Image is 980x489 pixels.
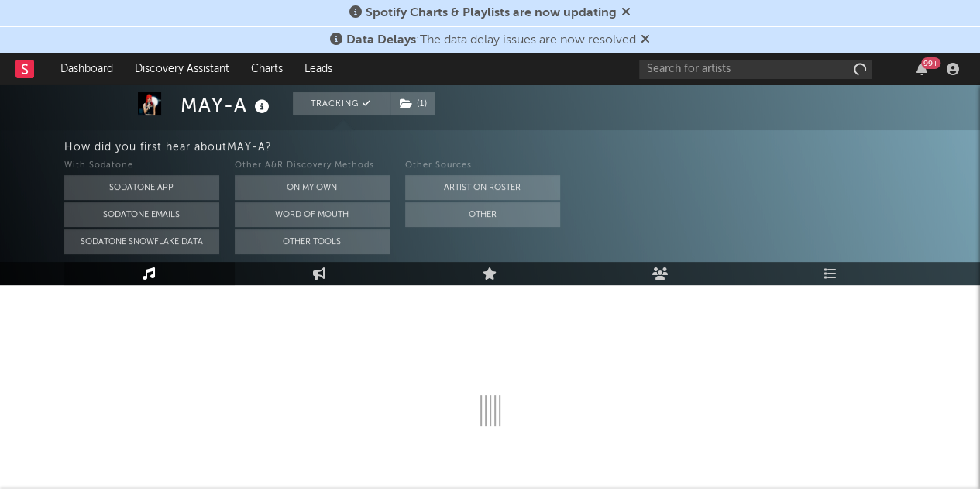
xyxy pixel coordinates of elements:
[390,92,435,115] span: ( 1 )
[346,34,636,46] span: : The data delay issues are now resolved
[390,92,435,115] button: (1)
[639,60,872,79] input: Search for artists
[181,92,273,118] div: MAY-A
[921,57,940,69] div: 99 +
[346,34,416,46] span: Data Delays
[405,202,560,227] button: Other
[64,157,219,175] div: With Sodatone
[405,157,560,175] div: Other Sources
[293,92,390,115] button: Tracking
[240,53,294,84] a: Charts
[235,202,390,227] button: Word Of Mouth
[235,157,390,175] div: Other A&R Discovery Methods
[50,53,124,84] a: Dashboard
[64,229,219,254] button: Sodatone Snowflake Data
[235,175,390,200] button: On My Own
[64,175,219,200] button: Sodatone App
[124,53,240,84] a: Discovery Assistant
[366,7,617,19] span: Spotify Charts & Playlists are now updating
[405,175,560,200] button: Artist on Roster
[235,229,390,254] button: Other Tools
[641,34,650,46] span: Dismiss
[621,7,631,19] span: Dismiss
[64,202,219,227] button: Sodatone Emails
[916,63,927,75] button: 99+
[294,53,343,84] a: Leads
